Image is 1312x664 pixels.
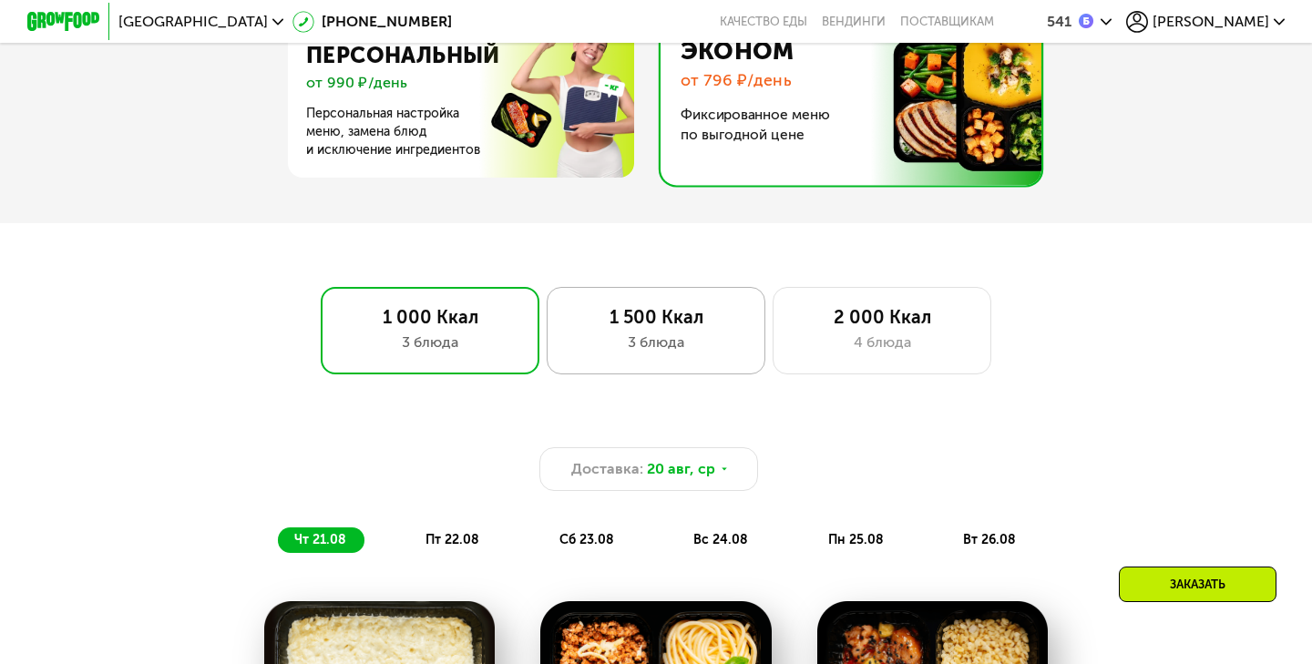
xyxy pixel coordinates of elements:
[822,15,886,29] a: Вендинги
[720,15,807,29] a: Качество еды
[1047,15,1071,29] div: 541
[1119,567,1276,602] div: Заказать
[566,306,746,328] div: 1 500 Ккал
[340,332,520,353] div: 3 блюда
[792,332,972,353] div: 4 блюда
[963,532,1016,547] span: вт 26.08
[1153,15,1269,29] span: [PERSON_NAME]
[340,306,520,328] div: 1 000 Ккал
[828,532,884,547] span: пн 25.08
[559,532,614,547] span: сб 23.08
[792,306,972,328] div: 2 000 Ккал
[571,458,643,480] span: Доставка:
[294,532,346,547] span: чт 21.08
[693,532,748,547] span: вс 24.08
[900,15,994,29] div: поставщикам
[118,15,268,29] span: [GEOGRAPHIC_DATA]
[566,332,746,353] div: 3 блюда
[425,532,479,547] span: пт 22.08
[292,11,452,33] a: [PHONE_NUMBER]
[647,458,715,480] span: 20 авг, ср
